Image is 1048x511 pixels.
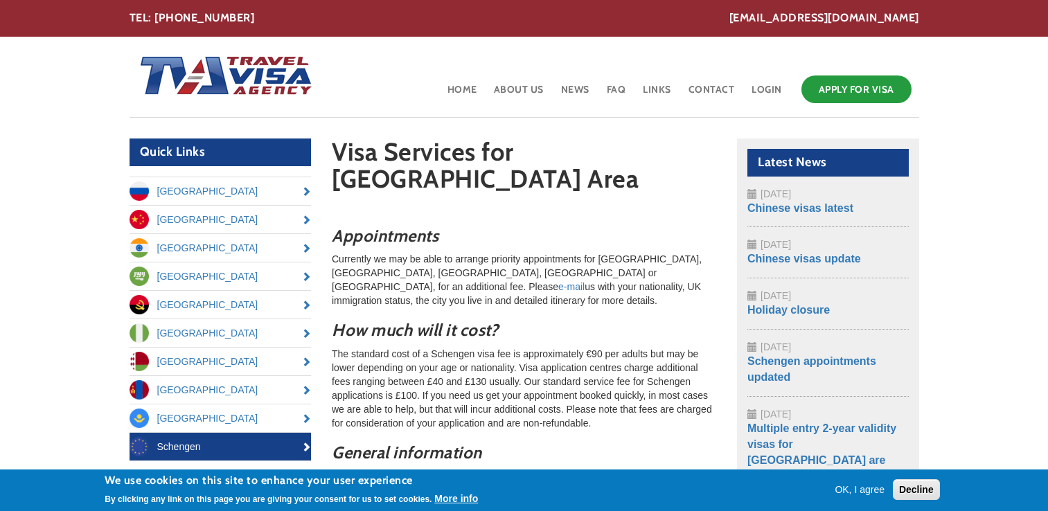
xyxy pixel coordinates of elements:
[130,404,312,432] a: [GEOGRAPHIC_DATA]
[641,72,673,117] a: Links
[332,347,716,430] p: The standard cost of a Schengen visa fee is approximately €90 per adults but may be lower dependi...
[750,72,783,117] a: Login
[130,348,312,375] a: [GEOGRAPHIC_DATA]
[747,149,909,177] h2: Latest News
[747,253,861,265] a: Chinese visas update
[130,42,314,111] img: Home
[130,234,312,262] a: [GEOGRAPHIC_DATA]
[747,422,896,482] a: Multiple entry 2-year validity visas for [GEOGRAPHIC_DATA] are back!
[558,281,585,292] a: e-mail
[332,320,498,340] em: How much will it cost?
[130,291,312,319] a: [GEOGRAPHIC_DATA]
[332,226,438,246] em: Appointments
[687,72,736,117] a: Contact
[105,494,432,504] p: By clicking any link on this page you are giving your consent for us to set cookies.
[761,188,791,199] span: [DATE]
[130,177,312,205] a: [GEOGRAPHIC_DATA]
[492,72,545,117] a: About Us
[130,376,312,404] a: [GEOGRAPHIC_DATA]
[105,473,478,488] h2: We use cookies on this site to enhance your user experience
[434,492,478,505] button: More info
[829,483,890,496] button: OK, I agree
[729,10,919,26] a: [EMAIL_ADDRESS][DOMAIN_NAME]
[446,72,479,117] a: Home
[332,138,716,199] h1: Visa Services for [GEOGRAPHIC_DATA] Area
[801,75,912,103] a: Apply for Visa
[747,355,876,383] a: Schengen appointments updated
[893,479,940,500] button: Decline
[605,72,628,117] a: FAQ
[130,262,312,290] a: [GEOGRAPHIC_DATA]
[761,290,791,301] span: [DATE]
[747,202,853,214] a: Chinese visas latest
[332,442,482,463] em: General information
[761,341,791,352] span: [DATE]
[560,72,591,117] a: News
[761,409,791,420] span: [DATE]
[761,239,791,250] span: [DATE]
[130,433,312,460] a: Schengen
[130,206,312,233] a: [GEOGRAPHIC_DATA]
[747,304,830,316] a: Holiday closure
[130,10,919,26] div: TEL: [PHONE_NUMBER]
[332,252,716,307] p: Currently we may be able to arrange priority appointments for [GEOGRAPHIC_DATA], [GEOGRAPHIC_DATA...
[130,319,312,347] a: [GEOGRAPHIC_DATA]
